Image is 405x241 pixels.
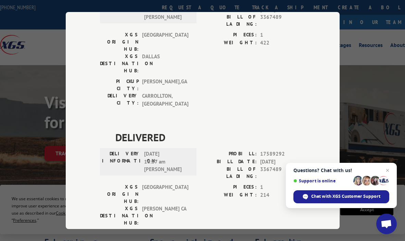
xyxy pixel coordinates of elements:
span: [PERSON_NAME] CA [142,205,188,227]
label: WEIGHT: [203,39,257,47]
label: XGS ORIGIN HUB: [100,31,139,53]
span: [DATE] 10:57 am [PERSON_NAME] [144,150,190,173]
div: Chat with XGS Customer Support [293,190,389,203]
label: WEIGHT: [203,191,257,199]
label: XGS ORIGIN HUB: [100,183,139,205]
span: Chat with XGS Customer Support [311,193,380,200]
label: BILL OF LADING: [203,13,257,28]
span: DALLAS [142,53,188,74]
label: PIECES: [203,183,257,191]
label: XGS DESTINATION HUB: [100,53,139,74]
span: DELIVERED [115,130,305,145]
label: PIECES: [203,31,257,39]
label: BILL OF LADING: [203,166,257,180]
label: DELIVERY INFORMATION: [102,150,141,173]
span: Support is online [293,178,351,183]
span: 3367489 [260,13,305,28]
span: 422 [260,39,305,47]
label: BILL DATE: [203,158,257,166]
label: XGS DESTINATION HUB: [100,205,139,227]
span: [GEOGRAPHIC_DATA] [142,31,188,53]
span: 1 [260,31,305,39]
span: 214 [260,191,305,199]
span: 1 [260,183,305,191]
span: [DATE] [260,158,305,166]
span: 3367489 [260,166,305,180]
span: [GEOGRAPHIC_DATA] [142,183,188,205]
span: [PERSON_NAME] , GA [142,78,188,92]
span: 17589292 [260,150,305,158]
label: DELIVERY CITY: [100,92,139,108]
span: CARROLLTON , [GEOGRAPHIC_DATA] [142,92,188,108]
span: Questions? Chat with us! [293,168,389,173]
span: Close chat [383,166,392,174]
label: PICKUP CITY: [100,78,139,92]
label: PROBILL: [203,150,257,158]
div: Open chat [376,214,397,234]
